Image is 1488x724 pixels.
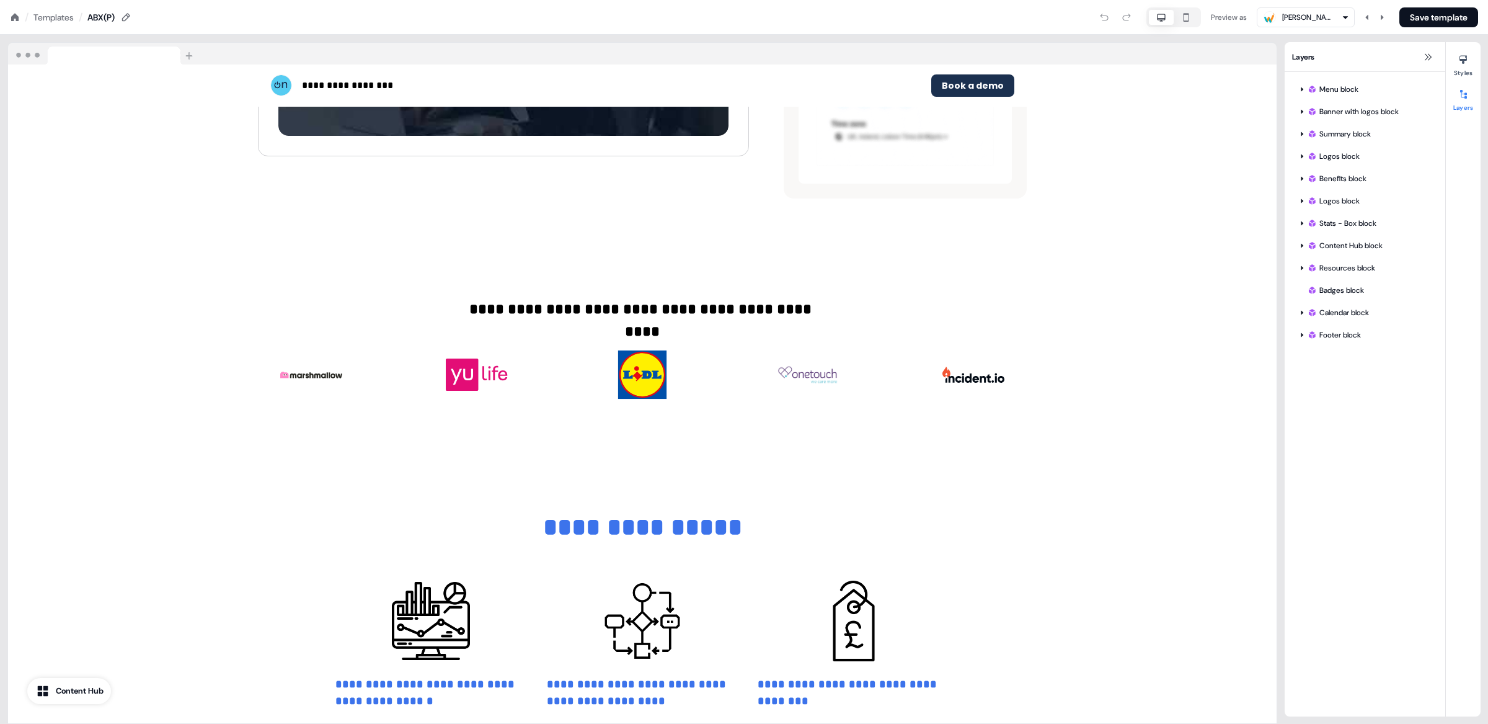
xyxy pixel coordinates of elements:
[647,74,1014,97] div: Book a demo
[27,678,111,704] button: Content Hub
[1292,169,1438,189] div: Benefits block
[79,11,82,24] div: /
[1211,11,1247,24] div: Preview as
[33,11,74,24] a: Templates
[1307,284,1433,297] div: Badges block
[1307,262,1433,274] div: Resources block
[813,581,894,661] img: Image
[391,581,471,661] img: Image
[1292,213,1438,233] div: Stats - Box block
[1307,329,1433,341] div: Footer block
[1257,7,1355,27] button: [PERSON_NAME]
[1292,191,1438,211] div: Logos block
[1307,150,1433,163] div: Logos block
[1446,50,1481,77] button: Styles
[1307,195,1433,207] div: Logos block
[1292,325,1438,345] div: Footer block
[1292,258,1438,278] div: Resources block
[56,685,104,697] div: Content Hub
[8,43,198,65] img: Browser topbar
[1307,306,1433,319] div: Calendar block
[777,350,839,400] img: Image
[1307,105,1433,118] div: Banner with logos block
[1292,280,1438,300] div: Badges block
[942,350,1004,400] img: Image
[1307,217,1433,230] div: Stats - Box block
[1446,84,1481,112] button: Layers
[1292,146,1438,166] div: Logos block
[446,350,508,400] img: Image
[1292,102,1438,122] div: Banner with logos block
[931,74,1014,97] button: Book a demo
[1307,128,1433,140] div: Summary block
[1292,124,1438,144] div: Summary block
[1292,236,1438,256] div: Content Hub block
[87,11,115,24] div: ABX(P)
[1307,239,1433,252] div: Content Hub block
[270,340,1014,409] div: ImageImageImageImageImage
[611,350,673,400] img: Image
[1292,79,1438,99] div: Menu block
[1307,83,1433,96] div: Menu block
[1399,7,1478,27] button: Save template
[1282,11,1332,24] div: [PERSON_NAME]
[1285,42,1445,72] div: Layers
[25,11,29,24] div: /
[1307,172,1433,185] div: Benefits block
[280,350,342,400] img: Image
[1292,303,1438,323] div: Calendar block
[602,581,683,661] img: Image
